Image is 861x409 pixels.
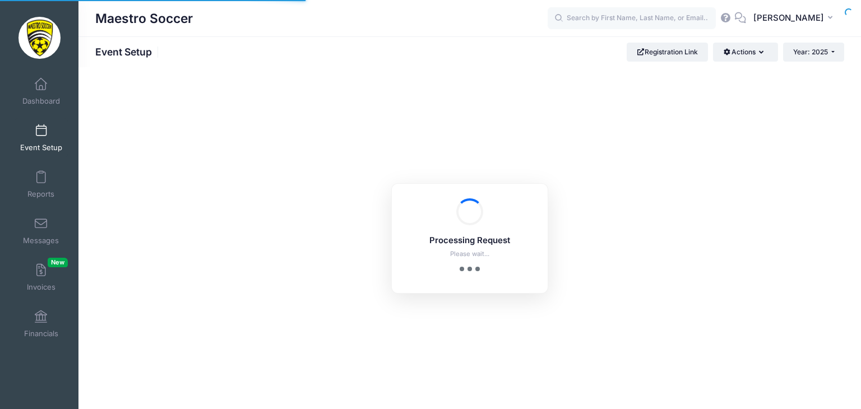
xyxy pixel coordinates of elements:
span: Financials [24,329,58,338]
a: Reports [15,165,68,204]
span: Dashboard [22,96,60,106]
button: [PERSON_NAME] [746,6,844,31]
input: Search by First Name, Last Name, or Email... [548,7,716,30]
a: Registration Link [627,43,708,62]
a: Dashboard [15,72,68,111]
span: Invoices [27,282,55,292]
h1: Event Setup [95,46,161,58]
a: InvoicesNew [15,258,68,297]
span: Event Setup [20,143,62,152]
a: Messages [15,211,68,250]
a: Event Setup [15,118,68,157]
p: Please wait... [406,249,533,259]
img: Maestro Soccer [18,17,61,59]
button: Year: 2025 [783,43,844,62]
span: Year: 2025 [793,48,828,56]
span: New [48,258,68,267]
h5: Processing Request [406,236,533,246]
button: Actions [713,43,777,62]
a: Financials [15,304,68,343]
span: [PERSON_NAME] [753,12,824,24]
h1: Maestro Soccer [95,6,193,31]
span: Messages [23,236,59,245]
span: Reports [27,189,54,199]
